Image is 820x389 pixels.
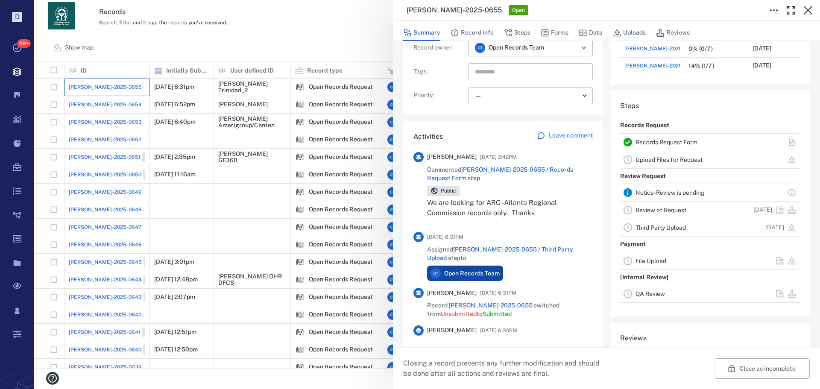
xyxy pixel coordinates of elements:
[620,333,799,343] h6: Reviews
[480,325,517,336] span: [DATE] 6:30PM
[427,198,593,218] p: We are looking for ARC -Atlanta Regional Commission records only. Thanks
[430,268,441,278] div: O T
[441,310,477,317] span: Unsubmitted
[427,166,593,182] span: Commented step
[480,152,517,162] span: [DATE] 2:42PM
[489,44,544,52] span: Open Records Team
[403,358,606,379] p: Closing a record prevents any further modification and should be done after all actions and revie...
[427,153,477,161] span: [PERSON_NAME]
[620,237,646,252] p: Payment
[439,187,458,195] span: Public
[483,310,512,317] span: Submitted
[635,224,686,231] a: Third Party Upload
[504,25,530,41] button: Steps
[765,2,782,19] button: Toggle to Edit Boxes
[635,156,703,163] a: Upload Files for Request
[403,121,603,354] div: ActivitiesLeave comment[PERSON_NAME][DATE] 2:42PMCommented[PERSON_NAME]-2025-0655 / Records Reque...
[620,118,669,133] p: Records Request
[620,101,799,111] h6: Steps
[624,62,697,70] a: [PERSON_NAME]-2025-0655
[480,288,516,298] span: [DATE] 6:31PM
[620,270,668,285] p: [Internal Review]
[475,43,485,53] div: O T
[635,189,705,196] a: Notice-Review is pending
[610,323,810,377] div: ReviewsThere is nothing here yet
[475,91,579,101] div: —
[537,132,593,142] a: Leave comment
[765,223,784,232] p: [DATE]
[799,2,817,19] button: Close
[427,289,477,298] span: [PERSON_NAME]
[407,5,502,15] h3: [PERSON_NAME]-2025-0655
[427,232,463,242] span: [DATE] 6:31PM
[413,44,465,52] p: Record owner :
[427,166,573,181] a: [PERSON_NAME]-2025-0655 / Records Request Form
[444,269,500,278] span: Open Records Team
[19,6,37,14] span: Help
[753,206,772,214] p: [DATE]
[413,67,465,76] p: Tags :
[624,45,697,53] a: [PERSON_NAME]-2025-0667
[427,246,573,261] a: [PERSON_NAME]-2025-0655 / Third Party Upload
[541,25,568,41] button: Forms
[688,63,714,69] div: 14% (1/7)
[610,91,810,323] div: StepsRecords RequestRecords Request FormUpload Files for RequestReview RequestNotice-Review is pe...
[635,207,686,214] a: Review of Request
[656,25,690,41] button: Reviews
[579,25,603,41] button: Data
[510,7,527,14] span: Open
[427,326,477,335] span: [PERSON_NAME]
[427,246,593,262] span: Assigned step to
[635,139,697,146] a: Records Request Form
[613,25,646,41] button: Uploads
[753,44,771,53] p: [DATE]
[635,290,665,297] a: QA Review
[403,25,440,41] button: Summary
[413,91,465,100] p: Priority :
[620,303,666,318] p: Record Delivery
[635,257,666,264] a: File Upload
[782,2,799,19] button: Toggle Fullscreen
[17,39,31,48] span: 99+
[449,302,533,309] a: [PERSON_NAME]-2025-0655
[549,132,593,140] p: Leave comment
[413,132,443,142] h6: Activities
[620,169,666,184] p: Review Request
[753,61,771,70] p: [DATE]
[427,301,593,318] span: Record switched from to
[688,46,713,52] div: 0% (0/7)
[451,25,494,41] button: Record info
[715,358,810,379] button: Close as incomplete
[578,42,590,54] button: Open
[12,12,22,22] p: D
